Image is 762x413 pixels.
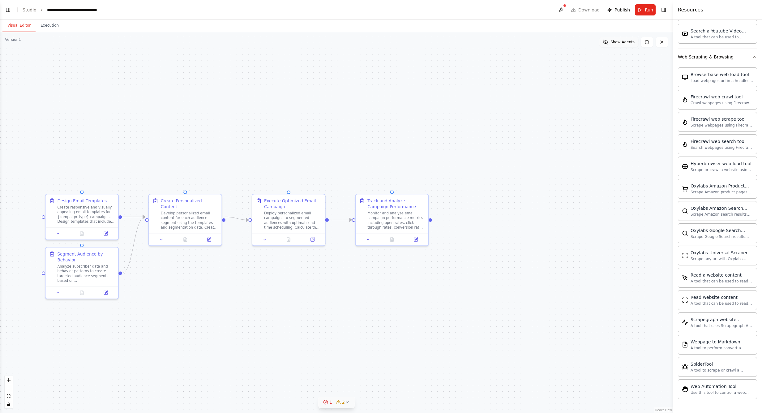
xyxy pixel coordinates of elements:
img: ScrapeElementFromWebsiteTool [682,275,688,281]
div: A tool to perform convert a webpage to markdown to make it easier for LLMs to understand [691,346,753,351]
div: Search webpages using Firecrawl and return the results [691,145,753,150]
a: React Flow attribution [655,408,672,412]
div: Analyze subscriber data and behavior patterns to create targeted audience segments based on {segm... [58,264,115,283]
div: Read a website content [691,272,753,278]
div: A tool that can be used to read a website content. [691,301,753,306]
div: Track and Analyze Campaign PerformanceMonitor and analyze email campaign performance metrics incl... [355,194,429,246]
button: Open in side panel [406,236,426,243]
button: Open in side panel [199,236,219,243]
div: Crawl webpages using Firecrawl and return the contents [691,101,753,105]
g: Edge from 9d26a848-c4c4-4add-adab-2618b99a6d84 to fbe25b9d-1409-4e56-8fdd-a2aaf2b0bf99 [122,214,145,276]
div: Scrapegraph website scraper [691,316,753,323]
button: 12 [318,397,355,408]
div: Segment Audience by Behavior [58,251,115,263]
button: Open in side panel [96,230,116,237]
div: Oxylabs Universal Scraper tool [691,250,753,256]
div: Track and Analyze Campaign Performance [367,198,425,210]
div: Create responsive and visually appealing email templates for {campaign_type} campaigns. Design te... [58,205,115,224]
div: Scrape Google Search results with Oxylabs Google Search Scraper [691,234,753,239]
div: Firecrawl web crawl tool [691,94,753,100]
div: Read website content [691,294,753,300]
img: SpiderTool [682,364,688,370]
div: A tool to scrape or crawl a website and return LLM-ready content. [691,368,753,373]
img: FirecrawlScrapeWebsiteTool [682,119,688,125]
img: YoutubeVideoSearchTool [682,31,688,37]
button: toggle interactivity [5,400,13,408]
button: Publish [605,4,632,15]
div: Oxylabs Amazon Product Scraper tool [691,183,753,189]
span: Publish [614,7,630,13]
div: Monitor and analyze email campaign performance metrics including open rates, click-through rates,... [367,211,425,230]
button: Hide right sidebar [659,6,668,14]
img: StagehandTool [682,386,688,392]
div: Execute Optimized Email Campaign [264,198,321,210]
div: Scrape Amazon search results with Oxylabs Amazon Search Scraper [691,212,753,217]
img: ScrapegraphScrapeTool [682,319,688,325]
div: Webpage to Markdown [691,339,753,345]
g: Edge from 94922c4b-f1f1-4a92-9328-50120b7e0c9a to fbe25b9d-1409-4e56-8fdd-a2aaf2b0bf99 [122,214,145,220]
img: HyperbrowserLoadTool [682,163,688,170]
a: Studio [23,7,36,12]
div: Scrape or crawl a website using Hyperbrowser and return the contents in properly formatted markdo... [691,167,753,172]
button: Run [635,4,656,15]
div: Use this tool to control a web browser and interact with websites using natural language. Capabil... [691,390,753,395]
span: 2 [342,399,345,405]
button: No output available [276,236,301,243]
div: Design Email Templates [58,198,107,204]
div: A tool that uses Scrapegraph AI to intelligently scrape website content. [691,323,753,328]
div: A tool that can be used to semantic search a query from a Youtube Video content. [691,35,753,40]
div: Oxylabs Amazon Search Scraper tool [691,205,753,211]
img: OxylabsUniversalScraperTool [682,252,688,259]
img: OxylabsAmazonProductScraperTool [682,186,688,192]
img: BrowserbaseLoadTool [682,74,688,80]
button: Show left sidebar [4,6,12,14]
span: Run [645,7,653,13]
button: Web Scraping & Browsing [678,49,757,65]
div: Execute Optimized Email CampaignDeploy personalized email campaigns to segmented audiences with o... [252,194,326,246]
div: Web Automation Tool [691,383,753,389]
div: Oxylabs Google Search Scraper tool [691,227,753,234]
div: Firecrawl web search tool [691,138,753,144]
button: No output available [69,230,94,237]
span: Show Agents [610,40,635,45]
img: SerplyWebpageToMarkdownTool [682,342,688,348]
button: fit view [5,392,13,400]
div: SpiderTool [691,361,753,367]
button: zoom in [5,376,13,384]
img: OxylabsAmazonSearchScraperTool [682,208,688,214]
img: OxylabsGoogleSearchScraperTool [682,230,688,236]
div: Deploy personalized email campaigns to segmented audiences with optimal send-time scheduling. Cal... [264,211,321,230]
div: React Flow controls [5,376,13,408]
span: 1 [329,399,332,405]
button: Open in side panel [96,289,116,296]
div: Scrape Amazon product pages with Oxylabs Amazon Product Scraper [691,190,753,195]
div: Scrape any url with Oxylabs Universal Scraper [691,256,753,261]
div: Create Personalized Content [161,198,218,210]
div: Load webpages url in a headless browser using Browserbase and return the contents [691,78,753,83]
g: Edge from 547245d8-9189-4f3f-8ce2-329dc282edb9 to 79394bea-8a9b-44a1-b567-963a581615a2 [329,217,352,223]
g: Edge from fbe25b9d-1409-4e56-8fdd-a2aaf2b0bf99 to 547245d8-9189-4f3f-8ce2-329dc282edb9 [225,214,248,223]
button: No output available [69,289,94,296]
div: Hyperbrowser web load tool [691,161,753,167]
div: Develop personalized email content for each audience segment using the templates and segmentation... [161,211,218,230]
div: Firecrawl web scrape tool [691,116,753,122]
div: Design Email TemplatesCreate responsive and visually appealing email templates for {campaign_type... [45,194,119,240]
div: Browserbase web load tool [691,71,753,78]
div: Search a Youtube Video content [691,28,753,34]
button: Show Agents [599,37,638,47]
img: ScrapeWebsiteTool [682,297,688,303]
div: A tool that can be used to read a website content. [691,279,753,284]
img: FirecrawlSearchTool [682,141,688,147]
button: No output available [173,236,198,243]
button: No output available [379,236,405,243]
button: zoom out [5,384,13,392]
div: Create Personalized ContentDevelop personalized email content for each audience segment using the... [148,194,222,246]
div: Web Scraping & Browsing [678,54,734,60]
div: Scrape webpages using Firecrawl and return the contents [691,123,753,128]
div: Web Scraping & Browsing [678,65,757,404]
img: FirecrawlCrawlWebsiteTool [682,97,688,103]
button: Visual Editor [2,19,36,32]
button: Open in side panel [302,236,323,243]
div: Version 1 [5,37,21,42]
h4: Resources [678,6,703,14]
